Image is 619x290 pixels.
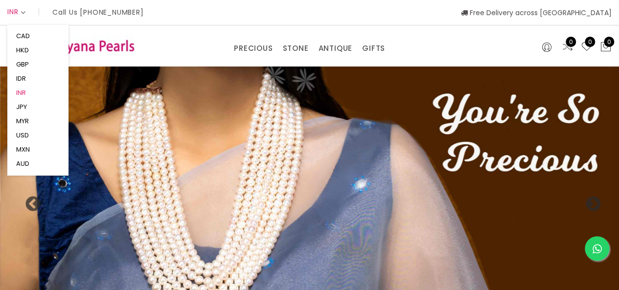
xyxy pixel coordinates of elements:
[52,9,144,16] p: Call Us [PHONE_NUMBER]
[318,41,352,56] a: ANTIQUE
[13,57,32,71] button: GBP
[585,37,595,47] span: 0
[566,37,576,47] span: 0
[604,37,614,47] span: 0
[13,71,29,86] button: IDR
[585,196,595,206] button: Next
[600,41,612,54] button: 0
[282,41,308,56] a: STONE
[13,43,32,57] button: HKD
[13,86,29,100] button: INR
[461,8,612,18] span: Free Delivery across [GEOGRAPHIC_DATA]
[13,29,33,43] button: CAD
[24,196,34,206] button: Previous
[562,41,573,54] a: 0
[13,114,32,128] button: MYR
[13,100,30,114] button: JPY
[13,142,33,156] button: MXN
[581,41,593,54] a: 0
[234,41,273,56] a: PRECIOUS
[362,41,385,56] a: GIFTS
[13,128,32,142] button: USD
[13,156,32,171] button: AUD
